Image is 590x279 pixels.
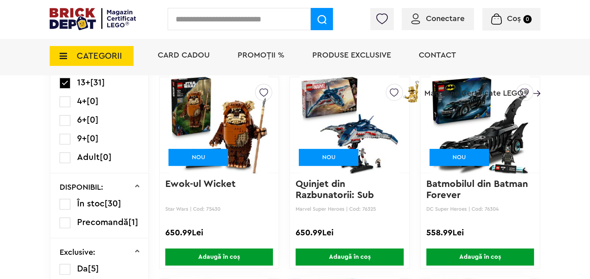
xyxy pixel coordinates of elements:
[523,15,532,23] small: 0
[296,206,403,212] p: Marvel Super Heroes | Cod: 76325
[77,134,87,143] span: 9+
[421,248,540,266] a: Adaugă în coș
[77,115,87,124] span: 6+
[104,199,121,208] span: [30]
[299,149,358,166] div: NOU
[296,228,403,238] div: 650.99Lei
[165,228,273,238] div: 650.99Lei
[426,179,531,200] a: Batmobilul din Batman Forever
[158,51,210,59] a: Card Cadou
[411,15,464,23] a: Conectare
[426,228,534,238] div: 558.99Lei
[60,183,103,191] p: DISPONIBIL:
[296,248,403,266] span: Adaugă în coș
[60,248,95,256] p: Exclusive:
[165,206,273,212] p: Star Wars | Cod: 75430
[77,153,100,162] span: Adult
[300,69,399,181] img: Quinjet din Razbunatorii: Sub semnul lui Ultron
[165,248,273,266] span: Adaugă în coș
[424,79,528,97] span: Magazine Certificate LEGO®
[170,69,269,181] img: Ewok-ul Wicket
[168,149,228,166] div: NOU
[528,79,540,87] a: Magazine Certificate LEGO®
[160,248,279,266] a: Adaugă în coș
[87,115,99,124] span: [0]
[128,218,138,227] span: [1]
[77,199,104,208] span: În stoc
[165,179,236,189] a: Ewok-ul Wicket
[100,153,112,162] span: [0]
[296,179,377,211] a: Quinjet din Razbunatorii: Sub semnul l...
[88,264,99,273] span: [5]
[507,15,521,23] span: Coș
[426,248,534,266] span: Adaugă în coș
[431,69,530,181] img: Batmobilul din Batman Forever
[426,206,534,212] p: DC Super Heroes | Cod: 76304
[87,134,99,143] span: [0]
[426,15,464,23] span: Conectare
[290,248,409,266] a: Adaugă în coș
[238,51,284,59] a: PROMOȚII %
[77,52,122,60] span: CATEGORII
[312,51,391,59] a: Produse exclusive
[77,264,88,273] span: Da
[77,218,128,227] span: Precomandă
[419,51,456,59] a: Contact
[429,149,489,166] div: NOU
